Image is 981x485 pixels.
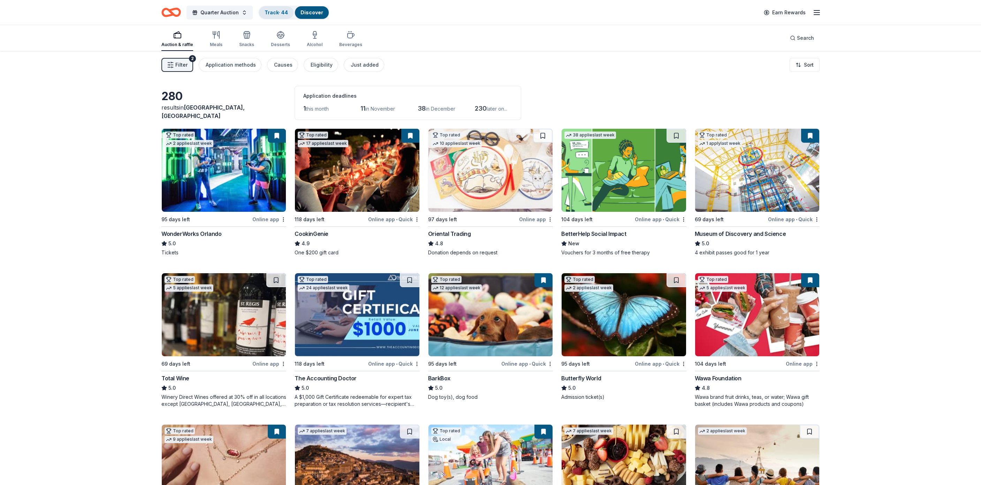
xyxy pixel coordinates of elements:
span: 4.8 [435,239,443,248]
div: 2 applies last week [698,427,747,435]
span: 11 [360,105,365,112]
div: 2 applies last week [165,140,213,147]
div: Top rated [298,276,328,283]
div: Alcohol [307,42,322,47]
div: WonderWorks Orlando [161,230,221,238]
div: Donation depends on request [428,249,553,256]
div: 5 applies last week [165,284,213,292]
a: Image for BetterHelp Social Impact38 applieslast week104 days leftOnline app•QuickBetterHelp Soci... [561,128,686,256]
div: Desserts [271,42,290,47]
div: Butterfly World [561,374,601,382]
div: Online app Quick [501,359,553,368]
span: 5.0 [302,384,309,392]
div: Museum of Discovery and Science [695,230,786,238]
a: Image for BarkBoxTop rated12 applieslast week95 days leftOnline app•QuickBarkBox5.0Dog toy(s), do... [428,273,553,401]
a: Image for Wawa FoundationTop rated5 applieslast week104 days leftOnline appWawa Foundation4.8Wawa... [695,273,820,408]
div: Beverages [339,42,362,47]
span: 5.0 [702,239,709,248]
div: BetterHelp Social Impact [561,230,626,238]
div: 2 [189,55,196,62]
div: Top rated [165,276,195,283]
button: Meals [210,28,222,51]
div: Top rated [431,427,462,434]
div: Online app Quick [768,215,820,224]
a: Image for CookinGenieTop rated17 applieslast week118 days leftOnline app•QuickCookinGenie4.9One $... [295,128,419,256]
div: 7 applies last week [298,427,347,435]
span: later on... [487,106,507,112]
img: Image for Total Wine [162,273,286,356]
span: in [161,104,245,119]
div: Online app Quick [635,215,686,224]
div: Total Wine [161,374,189,382]
img: Image for WonderWorks Orlando [162,129,286,212]
div: Online app [252,215,286,224]
div: 69 days left [695,215,724,224]
a: Home [161,4,181,21]
div: Top rated [431,276,462,283]
div: Top rated [698,276,728,283]
div: CookinGenie [295,230,328,238]
button: Desserts [271,28,290,51]
div: Wawa Foundation [695,374,742,382]
img: Image for Museum of Discovery and Science [695,129,819,212]
div: results [161,103,286,120]
div: 118 days left [295,215,325,224]
button: Filter2 [161,58,193,72]
div: 95 days left [561,360,590,368]
div: 2 applies last week [564,284,613,292]
div: Online app Quick [368,215,420,224]
div: 5 applies last week [698,284,747,292]
div: Snacks [239,42,254,47]
span: • [529,361,531,367]
span: 5.0 [435,384,442,392]
div: 104 days left [695,360,726,368]
img: Image for Oriental Trading [428,129,553,212]
div: 95 days left [161,215,190,224]
button: Track· 44Discover [258,6,329,20]
a: Earn Rewards [760,6,810,19]
img: Image for BetterHelp Social Impact [562,129,686,212]
span: 5.0 [168,239,176,248]
div: 280 [161,89,286,103]
button: Application methods [199,58,261,72]
span: this month [306,106,329,112]
div: 12 applies last week [431,284,482,292]
span: • [796,217,797,222]
div: 95 days left [428,360,457,368]
span: • [396,217,397,222]
div: Winery Direct Wines offered at 30% off in all locations except [GEOGRAPHIC_DATA], [GEOGRAPHIC_DAT... [161,394,286,408]
div: Top rated [298,132,328,139]
div: Oriental Trading [428,230,471,238]
span: Sort [804,61,814,69]
button: Sort [790,58,820,72]
div: Application deadlines [303,92,512,100]
img: Image for BarkBox [428,273,553,356]
a: Image for Oriental TradingTop rated10 applieslast week97 days leftOnline appOriental Trading4.8Do... [428,128,553,256]
div: 1 apply last week [698,140,742,147]
div: One $200 gift card [295,249,419,256]
div: 24 applies last week [298,284,349,292]
img: Image for Wawa Foundation [695,273,819,356]
div: Online app Quick [635,359,686,368]
div: Top rated [698,132,728,139]
img: Image for The Accounting Doctor [295,273,419,356]
div: Auction & raffle [161,42,193,47]
div: Eligibility [311,61,333,69]
div: Online app [252,359,286,368]
span: • [663,361,664,367]
div: 104 days left [561,215,593,224]
div: Online app [519,215,553,224]
span: in December [426,106,455,112]
div: Local [431,436,452,443]
div: Top rated [165,427,195,434]
a: Image for Museum of Discovery and ScienceTop rated1 applylast week69 days leftOnline app•QuickMus... [695,128,820,256]
div: Online app Quick [368,359,420,368]
div: A $1,000 Gift Certificate redeemable for expert tax preparation or tax resolution services—recipi... [295,394,419,408]
span: in November [365,106,395,112]
a: Image for Butterfly WorldTop rated2 applieslast week95 days leftOnline app•QuickButterfly World5.... [561,273,686,401]
span: 38 [418,105,426,112]
div: Vouchers for 3 months of free therapy [561,249,686,256]
span: 5.0 [568,384,576,392]
a: Image for Total WineTop rated5 applieslast week69 days leftOnline appTotal Wine5.0Winery Direct W... [161,273,286,408]
div: 10 applies last week [431,140,482,147]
